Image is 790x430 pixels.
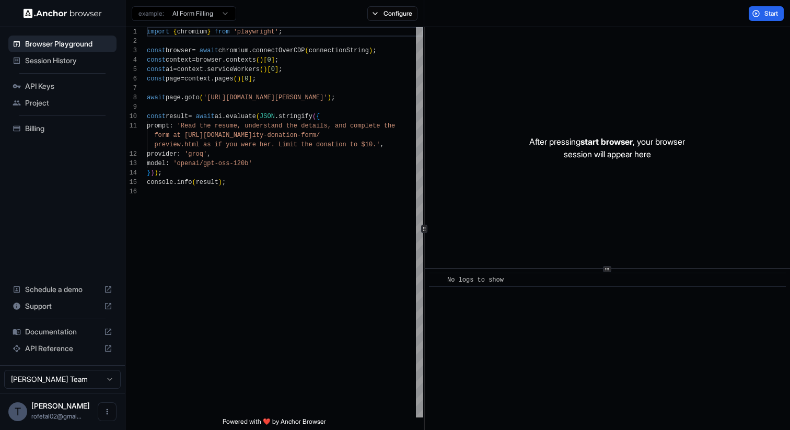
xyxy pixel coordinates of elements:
[203,94,328,101] span: '[URL][DOMAIN_NAME][PERSON_NAME]'
[218,179,222,186] span: )
[215,113,222,120] span: ai
[125,121,137,131] div: 11
[223,417,326,430] span: Powered with ❤️ by Anchor Browser
[166,160,169,167] span: :
[25,327,100,337] span: Documentation
[125,168,137,178] div: 14
[177,122,365,130] span: 'Read the resume, understand the details, and comp
[278,66,282,73] span: ;
[166,113,188,120] span: result
[316,113,320,120] span: {
[192,47,195,54] span: =
[25,39,112,49] span: Browser Playground
[169,122,173,130] span: :
[226,113,256,120] span: evaluate
[211,75,214,83] span: .
[31,401,90,410] span: Tal Rofe
[25,55,112,66] span: Session History
[373,47,376,54] span: ;
[147,94,166,101] span: await
[764,9,779,18] span: Start
[125,93,137,102] div: 8
[154,169,158,177] span: )
[147,56,166,64] span: const
[173,160,252,167] span: 'openai/gpt-oss-120b'
[278,113,312,120] span: stringify
[25,284,100,295] span: Schedule a demo
[252,132,320,139] span: ity-donation-form/
[150,169,154,177] span: )
[125,102,137,112] div: 9
[200,94,203,101] span: (
[166,94,181,101] span: page
[125,149,137,159] div: 12
[188,113,192,120] span: =
[8,402,27,421] div: T
[196,56,222,64] span: browser
[147,150,177,158] span: provider
[125,84,137,93] div: 7
[8,78,117,95] div: API Keys
[203,66,207,73] span: .
[256,113,260,120] span: (
[263,56,267,64] span: [
[173,179,177,186] span: .
[184,94,200,101] span: goto
[222,179,226,186] span: ;
[147,113,166,120] span: const
[147,169,150,177] span: }
[312,113,316,120] span: (
[125,178,137,187] div: 15
[263,66,267,73] span: )
[215,75,234,83] span: pages
[260,56,263,64] span: )
[184,150,207,158] span: 'groq'
[241,75,245,83] span: [
[215,28,230,36] span: from
[25,98,112,108] span: Project
[222,56,226,64] span: .
[248,47,252,54] span: .
[125,27,137,37] div: 1
[218,47,249,54] span: chromium
[260,113,275,120] span: JSON
[125,187,137,196] div: 16
[147,122,169,130] span: prompt
[147,160,166,167] span: model
[173,66,177,73] span: =
[234,28,278,36] span: 'playwright'
[365,122,396,130] span: lete the
[342,141,380,148] span: n to $10.'
[8,281,117,298] div: Schedule a demo
[196,179,218,186] span: result
[166,47,192,54] span: browser
[260,66,263,73] span: (
[248,75,252,83] span: ]
[177,179,192,186] span: info
[25,301,100,311] span: Support
[226,56,256,64] span: contexts
[147,47,166,54] span: const
[192,56,195,64] span: =
[434,275,439,285] span: ​
[275,66,278,73] span: ]
[245,75,248,83] span: 0
[184,75,211,83] span: context
[166,66,173,73] span: ai
[222,113,226,120] span: .
[181,75,184,83] span: =
[8,323,117,340] div: Documentation
[125,37,137,46] div: 2
[309,47,369,54] span: connectionString
[305,47,309,54] span: (
[278,28,282,36] span: ;
[154,132,252,139] span: form at [URL][DOMAIN_NAME]
[8,52,117,69] div: Session History
[749,6,784,21] button: Start
[8,120,117,137] div: Billing
[177,28,207,36] span: chromium
[196,113,215,120] span: await
[580,136,633,147] span: start browser
[207,150,211,158] span: ,
[31,412,82,420] span: rofetal02@gmail.com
